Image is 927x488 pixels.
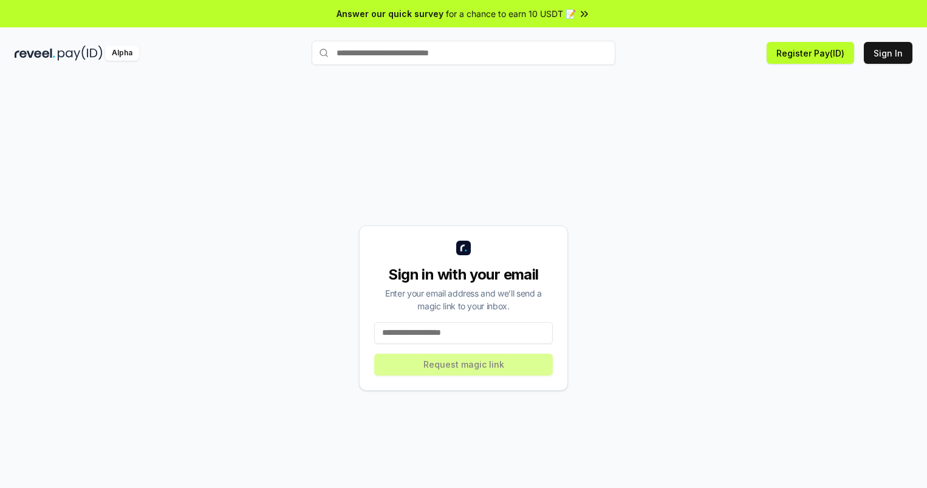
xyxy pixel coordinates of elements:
div: Alpha [105,46,139,61]
button: Register Pay(ID) [767,42,854,64]
img: reveel_dark [15,46,55,61]
button: Sign In [864,42,912,64]
img: logo_small [456,241,471,255]
img: pay_id [58,46,103,61]
span: for a chance to earn 10 USDT 📝 [446,7,576,20]
div: Sign in with your email [374,265,553,284]
span: Answer our quick survey [337,7,443,20]
div: Enter your email address and we’ll send a magic link to your inbox. [374,287,553,312]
